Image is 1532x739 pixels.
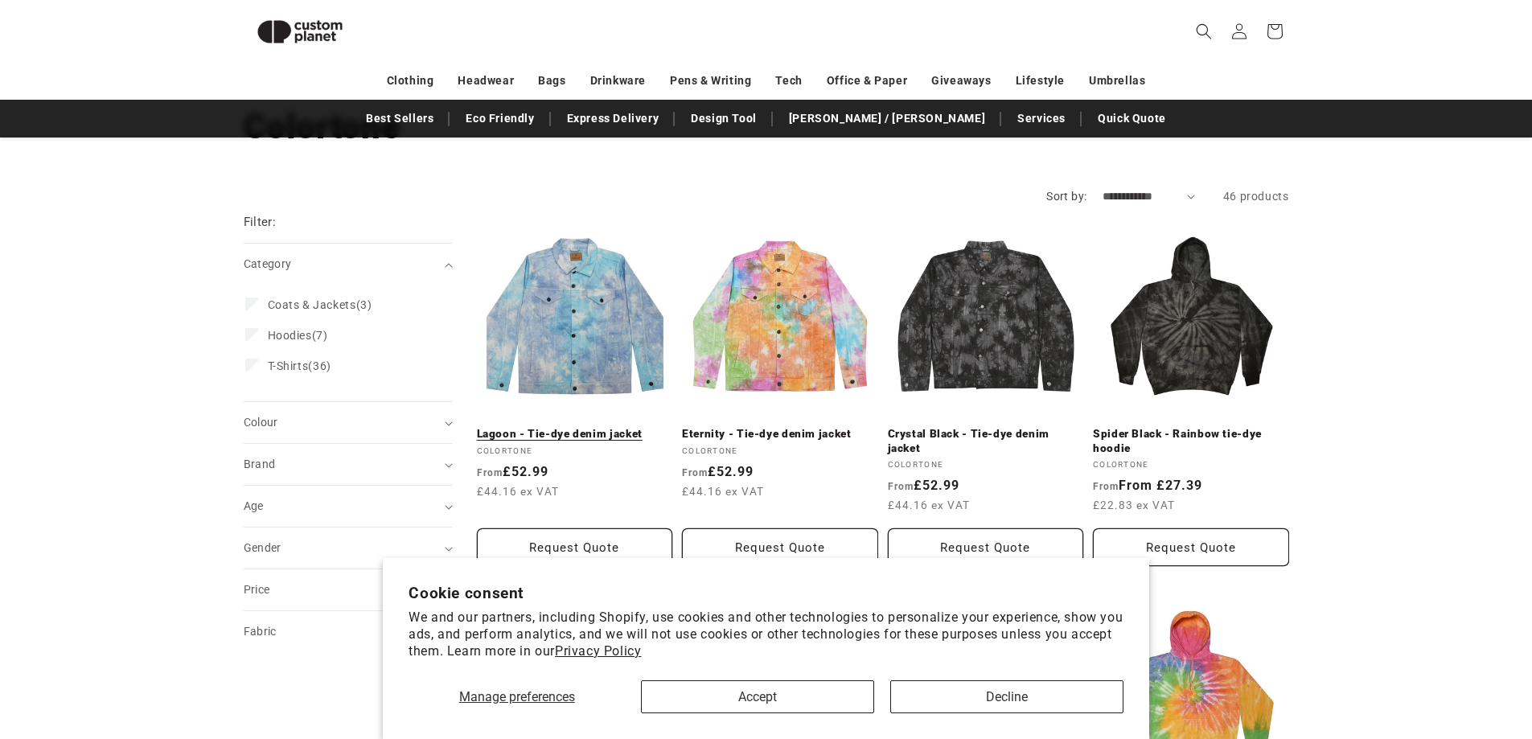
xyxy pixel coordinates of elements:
a: Lifestyle [1016,67,1065,95]
a: Clothing [387,67,434,95]
span: Hoodies [268,329,312,342]
a: Tech [775,67,802,95]
span: (36) [268,359,331,373]
a: Best Sellers [358,105,442,133]
a: Lagoon - Tie-dye denim jacket [477,427,673,441]
summary: Colour (0 selected) [244,402,453,443]
span: Manage preferences [459,689,575,704]
img: Custom Planet [244,6,356,57]
span: T-Shirts [268,359,309,372]
a: Design Tool [683,105,765,133]
button: Request Quote [888,528,1084,566]
button: Request Quote [1093,528,1289,566]
summary: Age (0 selected) [244,486,453,527]
span: Price [244,583,270,596]
a: Drinkware [590,67,646,95]
span: 46 products [1223,190,1289,203]
a: Crystal Black - Tie-dye denim jacket [888,427,1084,455]
a: Bags [538,67,565,95]
button: Request Quote [477,528,673,566]
iframe: Chat Widget [1452,662,1532,739]
h2: Cookie consent [409,584,1123,602]
a: Privacy Policy [555,643,641,659]
button: Request Quote [682,528,878,566]
summary: Price [244,569,453,610]
span: Gender [244,541,281,554]
button: Accept [641,680,874,713]
label: Sort by: [1046,190,1086,203]
a: Spider Black - Rainbow tie-dye hoodie [1093,427,1289,455]
a: Pens & Writing [670,67,751,95]
a: Quick Quote [1090,105,1174,133]
span: (7) [268,328,328,343]
summary: Search [1186,14,1222,49]
span: Coats & Jackets [268,298,356,311]
span: Brand [244,458,276,470]
span: Age [244,499,264,512]
span: Category [244,257,292,270]
a: Headwear [458,67,514,95]
summary: Gender (0 selected) [244,528,453,569]
summary: Fabric (0 selected) [244,611,453,652]
a: Express Delivery [559,105,667,133]
a: Eco Friendly [458,105,542,133]
p: We and our partners, including Shopify, use cookies and other technologies to personalize your ex... [409,610,1123,659]
button: Manage preferences [409,680,625,713]
h2: Filter: [244,213,277,232]
span: Colour [244,416,278,429]
a: Umbrellas [1089,67,1145,95]
summary: Category (0 selected) [244,244,453,285]
summary: Brand (0 selected) [244,444,453,485]
a: Services [1009,105,1074,133]
span: (3) [268,298,372,312]
a: Eternity - Tie-dye denim jacket [682,427,878,441]
a: Giveaways [931,67,991,95]
span: Fabric [244,625,277,638]
button: Decline [890,680,1123,713]
a: Office & Paper [827,67,907,95]
a: [PERSON_NAME] / [PERSON_NAME] [781,105,993,133]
